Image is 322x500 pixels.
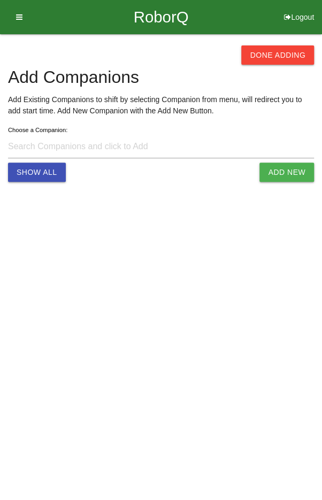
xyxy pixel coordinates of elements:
[8,94,314,117] p: Add Existing Companions to shift by selecting Companion from menu, will redirect you to add start...
[8,68,314,87] h4: Add Companions
[259,163,314,182] button: Add New
[8,135,314,158] input: Search Companions and click to Add
[241,45,314,65] button: Done Adding
[8,127,67,133] label: Choose a Companion:
[8,163,66,182] button: Show All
